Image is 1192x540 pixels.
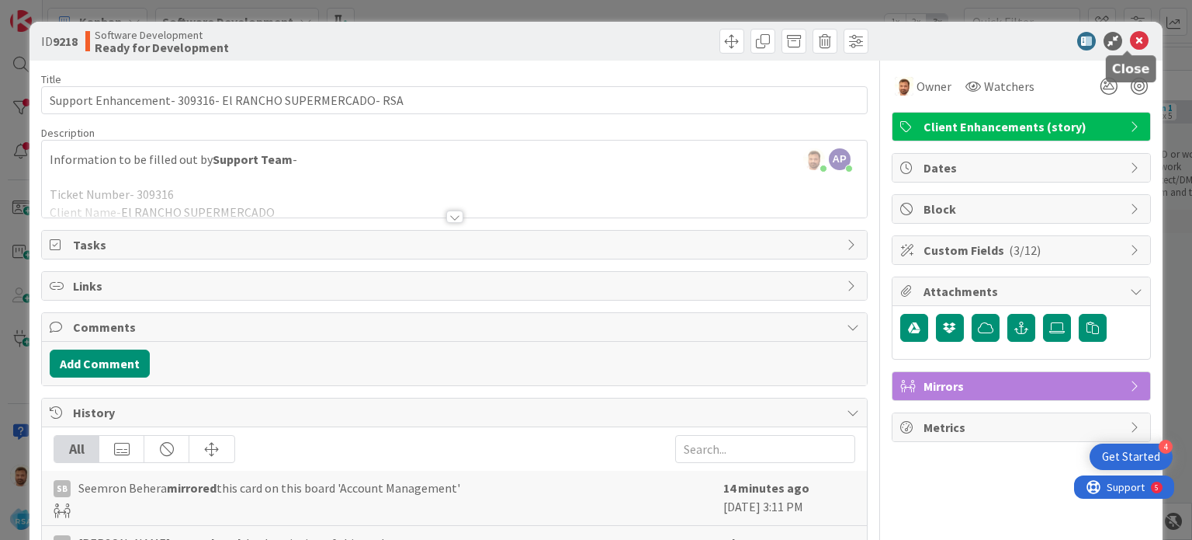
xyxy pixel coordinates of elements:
input: type card name here... [41,86,867,114]
span: Dates [923,159,1122,177]
div: 5 [81,6,85,19]
div: All [54,436,99,462]
h5: Close [1112,61,1150,76]
span: Block [923,200,1122,218]
span: Links [73,277,838,295]
img: AS [895,77,913,96]
strong: Support Team [213,152,293,167]
b: 14 minutes ago [723,480,809,496]
div: Get Started [1102,449,1160,465]
span: Support [33,2,71,21]
b: mirrored [167,480,217,496]
b: 9218 [53,33,78,49]
img: XQnMoIyljuWWkMzYLB6n4fjicomZFlZU.png [803,148,825,170]
span: Comments [73,318,838,336]
span: Description [41,126,95,140]
b: Ready for Development [95,41,229,54]
label: Title [41,72,61,86]
span: Owner [917,77,951,96]
span: Software Development [95,29,229,41]
span: Tasks [73,235,838,254]
span: Client Enhancements (story) [923,117,1122,136]
span: AP [829,148,851,170]
span: Custom Fields [923,241,1122,260]
button: Add Comment [50,350,150,378]
span: Seemron Behera this card on this board 'Account Management' [78,479,460,497]
span: History [73,403,838,422]
span: Metrics [923,418,1122,437]
span: ID [41,32,78,51]
p: Information to be filled out by - [50,151,858,169]
input: Search... [675,435,855,463]
div: [DATE] 3:11 PM [723,479,855,517]
div: 4 [1159,440,1173,454]
span: Attachments [923,282,1122,301]
span: ( 3/12 ) [1009,242,1041,258]
div: SB [54,480,71,497]
span: Mirrors [923,377,1122,395]
span: Watchers [984,77,1034,96]
div: Open Get Started checklist, remaining modules: 4 [1090,444,1173,470]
